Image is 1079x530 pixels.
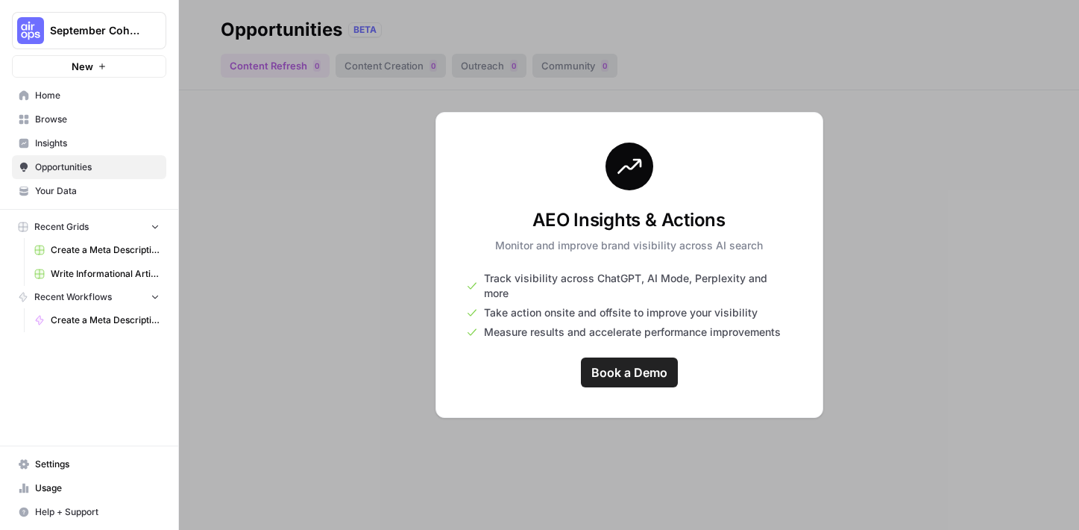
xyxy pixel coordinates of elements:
[12,84,166,107] a: Home
[35,458,160,471] span: Settings
[34,220,89,234] span: Recent Grids
[12,155,166,179] a: Opportunities
[484,271,793,301] span: Track visibility across ChatGPT, AI Mode, Perplexity and more
[51,314,160,327] span: Create a Meta Description ([PERSON_NAME])
[12,179,166,203] a: Your Data
[51,243,160,257] span: Create a Meta Description ([PERSON_NAME]
[28,238,166,262] a: Create a Meta Description ([PERSON_NAME]
[35,89,160,102] span: Home
[28,308,166,332] a: Create a Meta Description ([PERSON_NAME])
[50,23,140,38] span: September Cohort
[35,184,160,198] span: Your Data
[12,12,166,49] button: Workspace: September Cohort
[12,55,166,78] button: New
[35,137,160,150] span: Insights
[484,305,758,320] span: Take action onsite and offsite to improve your visibility
[72,59,93,74] span: New
[581,358,678,387] a: Book a Demo
[34,290,112,304] span: Recent Workflows
[35,113,160,126] span: Browse
[591,364,667,381] span: Book a Demo
[12,500,166,524] button: Help + Support
[12,286,166,308] button: Recent Workflows
[35,481,160,495] span: Usage
[12,216,166,238] button: Recent Grids
[17,17,44,44] img: September Cohort Logo
[12,476,166,500] a: Usage
[28,262,166,286] a: Write Informational Article
[35,160,160,174] span: Opportunities
[12,452,166,476] a: Settings
[35,505,160,519] span: Help + Support
[495,208,763,232] h3: AEO Insights & Actions
[12,131,166,155] a: Insights
[495,238,763,253] p: Monitor and improve brand visibility across AI search
[12,107,166,131] a: Browse
[484,325,781,340] span: Measure results and accelerate performance improvements
[51,267,160,281] span: Write Informational Article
